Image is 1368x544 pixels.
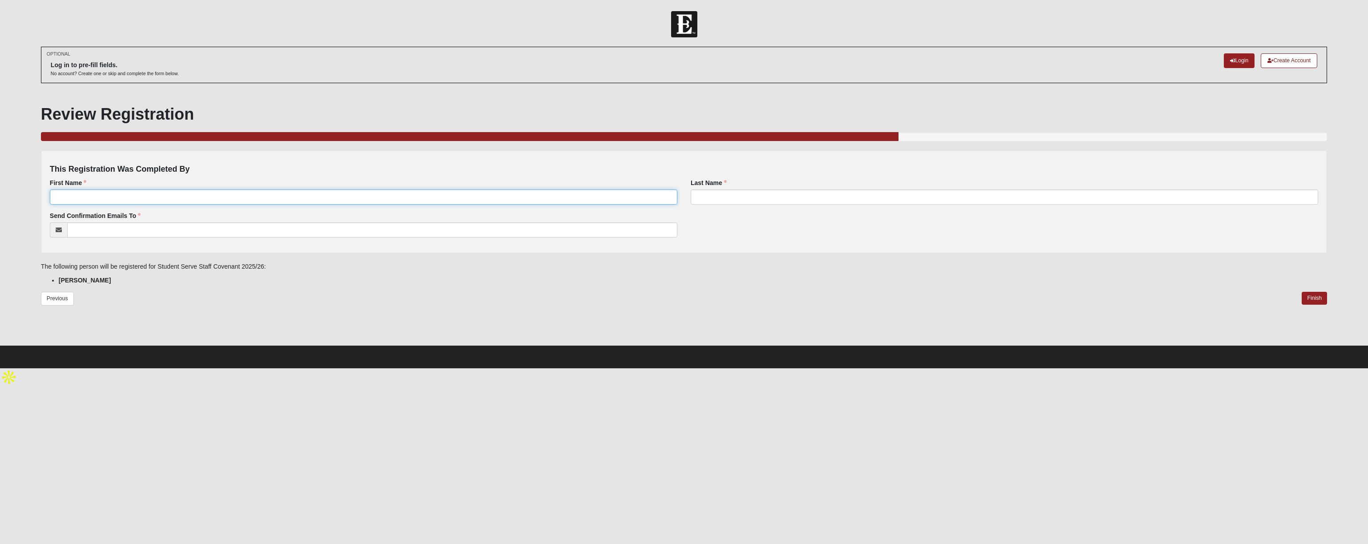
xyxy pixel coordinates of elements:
h1: Review Registration [41,105,1327,124]
h6: Log in to pre-fill fields. [51,61,179,69]
small: OPTIONAL [47,51,70,57]
strong: [PERSON_NAME] [59,277,111,284]
h4: This Registration Was Completed By [50,165,1318,174]
label: First Name [50,178,86,187]
a: Finish [1302,292,1327,305]
label: Send Confirmation Emails To [50,211,141,220]
p: No account? Create one or skip and complete the form below. [51,70,179,77]
a: Login [1224,53,1255,68]
a: Previous [41,292,74,306]
label: Last Name [691,178,727,187]
p: The following person will be registered for Student Serve Staff Covenant 2025/26: [41,262,1327,271]
a: Create Account [1261,53,1317,68]
img: Church of Eleven22 Logo [671,11,697,37]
